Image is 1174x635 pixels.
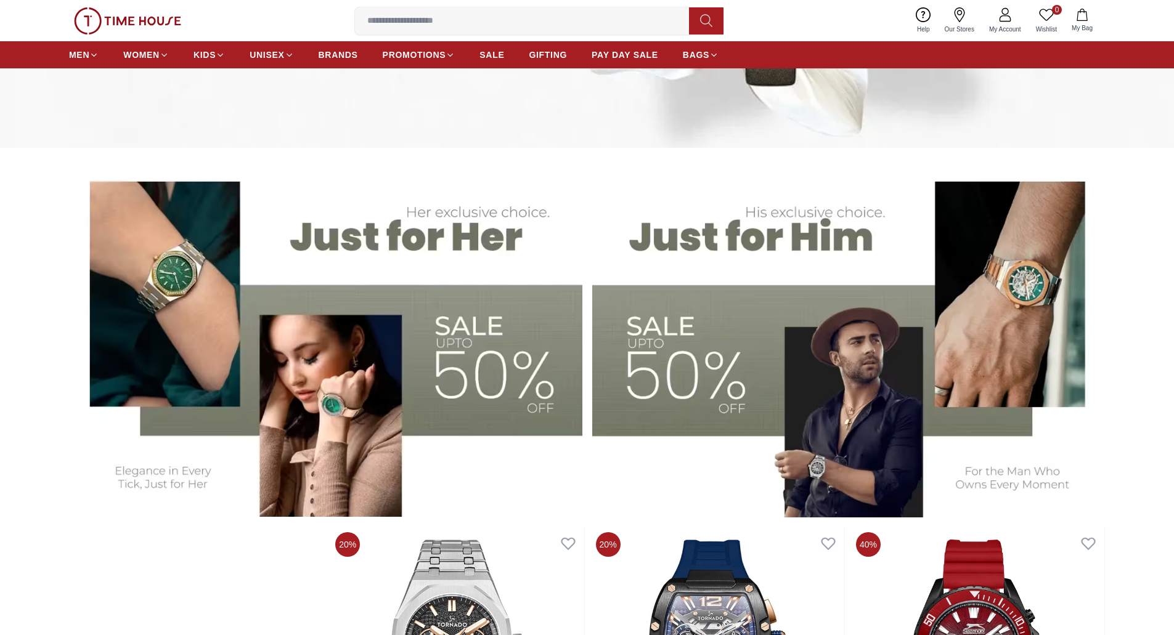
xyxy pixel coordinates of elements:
span: Help [912,25,935,34]
span: My Bag [1067,23,1098,33]
span: PROMOTIONS [383,49,446,61]
span: GIFTING [529,49,567,61]
img: Women's Watches Banner [69,160,582,517]
a: WOMEN [123,44,169,66]
a: Our Stores [937,5,982,36]
span: BRANDS [319,49,358,61]
a: Help [910,5,937,36]
span: UNISEX [250,49,284,61]
span: 0 [1052,5,1062,15]
a: PAY DAY SALE [592,44,658,66]
span: Our Stores [940,25,979,34]
a: KIDS [194,44,225,66]
a: MEN [69,44,99,66]
img: Men's Watches Banner [592,160,1106,517]
a: BRANDS [319,44,358,66]
span: My Account [984,25,1026,34]
button: My Bag [1064,6,1100,35]
a: SALE [479,44,504,66]
span: BAGS [683,49,709,61]
img: ... [74,7,181,34]
span: 20% [596,532,621,557]
a: GIFTING [529,44,567,66]
span: 40% [856,532,881,557]
a: UNISEX [250,44,293,66]
span: PAY DAY SALE [592,49,658,61]
span: Wishlist [1031,25,1062,34]
a: 0Wishlist [1029,5,1064,36]
span: WOMEN [123,49,160,61]
a: BAGS [683,44,719,66]
span: SALE [479,49,504,61]
a: PROMOTIONS [383,44,455,66]
span: MEN [69,49,89,61]
span: KIDS [194,49,216,61]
